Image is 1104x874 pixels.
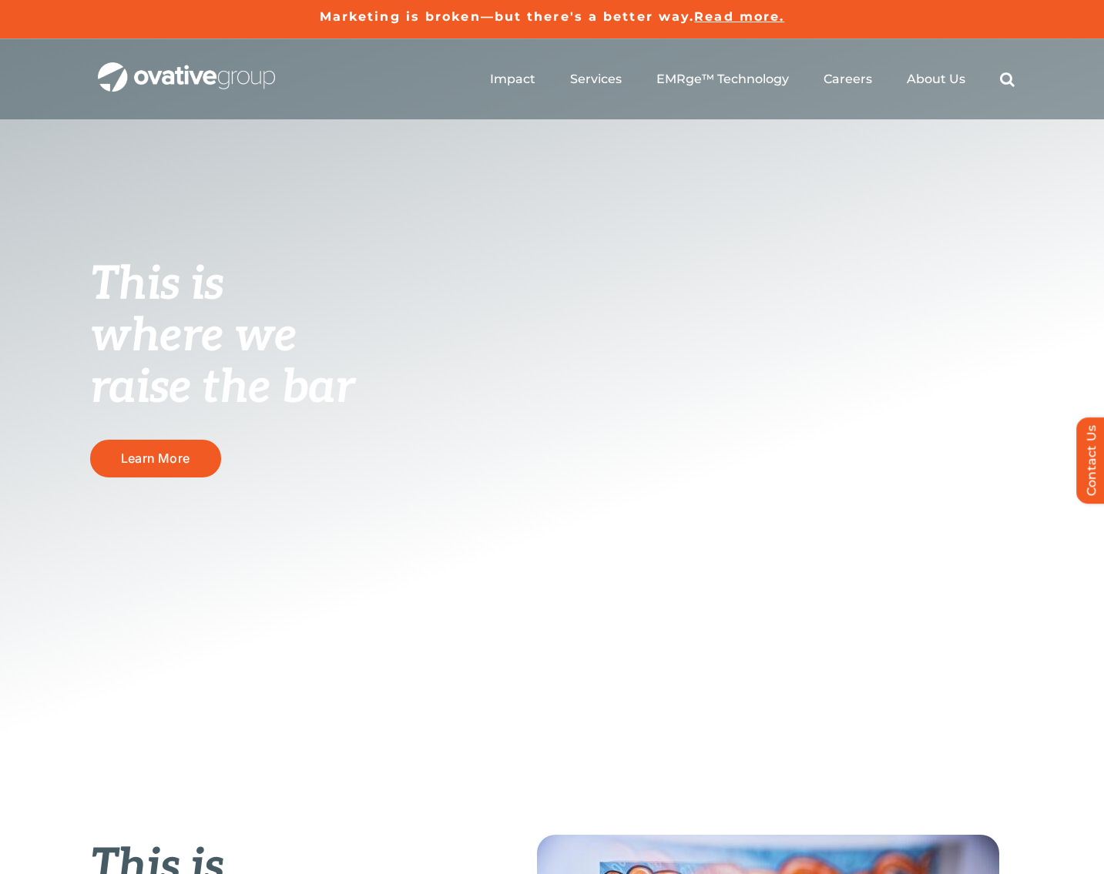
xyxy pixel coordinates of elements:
a: Search [1000,72,1015,87]
a: Read more. [694,9,784,24]
a: Careers [824,72,872,87]
a: EMRge™ Technology [656,72,789,87]
span: where we raise the bar [90,309,354,416]
a: Services [570,72,622,87]
span: Learn More [121,451,190,466]
span: This is [90,257,224,313]
a: About Us [907,72,965,87]
a: Marketing is broken—but there's a better way. [320,9,695,24]
a: Learn More [90,440,221,477]
a: OG_Full_horizontal_WHT [98,61,275,75]
a: Impact [490,72,535,87]
nav: Menu [490,55,1015,104]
